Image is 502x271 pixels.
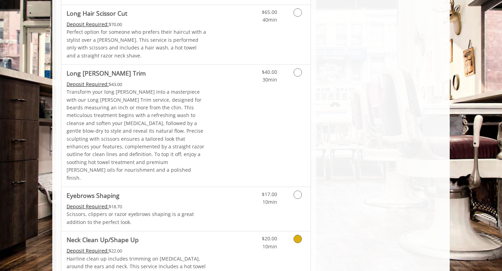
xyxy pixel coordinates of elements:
[67,203,207,210] div: $18.70
[67,247,207,255] div: $22.00
[262,9,277,15] span: $65.00
[67,247,109,254] span: This service needs some Advance to be paid before we block your appointment
[67,191,120,200] b: Eyebrows Shaping
[67,235,139,245] b: Neck Clean Up/Shape Up
[67,21,207,28] div: $70.00
[263,243,277,250] span: 10min
[67,28,207,60] p: Perfect option for someone who prefers their haircut with a stylist over a [PERSON_NAME]. This se...
[67,68,146,78] b: Long [PERSON_NAME] Trim
[67,203,109,210] span: This service needs some Advance to be paid before we block your appointment
[262,69,277,75] span: $40.00
[67,88,207,182] p: Transform your long [PERSON_NAME] into a masterpiece with our Long [PERSON_NAME] Trim service, de...
[67,21,109,28] span: This service needs some Advance to be paid before we block your appointment
[67,210,207,226] p: Scissors, clippers or razor eyebrows shaping is a great addition to the perfect look.
[263,199,277,205] span: 10min
[262,235,277,242] span: $20.00
[263,16,277,23] span: 40min
[263,76,277,83] span: 30min
[262,191,277,198] span: $17.00
[67,80,207,88] div: $43.00
[67,81,109,87] span: This service needs some Advance to be paid before we block your appointment
[67,8,127,18] b: Long Hair Scissor Cut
